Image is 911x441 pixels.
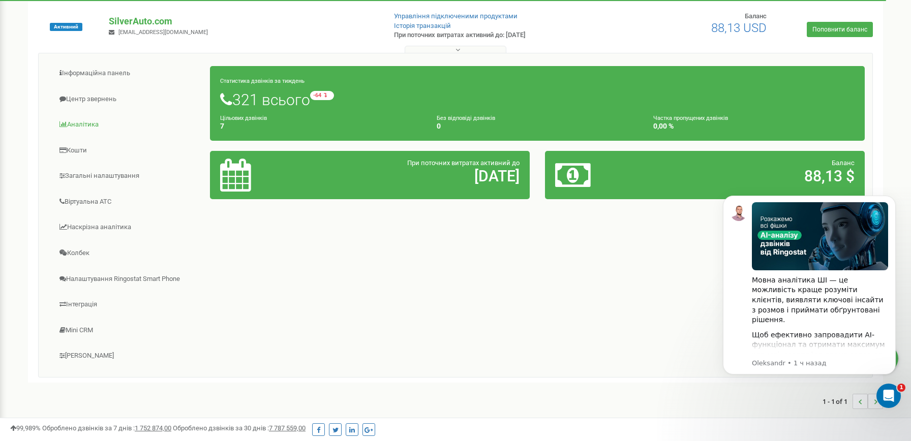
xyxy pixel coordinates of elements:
[394,22,451,29] a: Історія транзакцій
[46,343,210,368] a: [PERSON_NAME]
[269,424,306,432] u: 7 787 559,00
[46,190,210,214] a: Віртуальна АТС
[897,384,905,392] span: 1
[109,15,377,28] p: SilverAuto.сom
[173,424,306,432] span: Оброблено дзвінків за 30 днів :
[42,424,171,432] span: Оброблено дзвінків за 7 днів :
[437,122,638,130] h4: 0
[407,159,520,167] span: При поточних витратах активний до
[310,91,334,100] small: -64
[220,78,305,84] small: Статистика дзвінків за тиждень
[220,122,421,130] h4: 7
[46,112,210,137] a: Аналiтика
[135,424,171,432] u: 1 752 874,00
[325,168,520,184] h2: [DATE]
[708,180,911,414] iframe: Intercom notifications сообщение
[660,168,855,184] h2: 88,13 $
[220,91,855,108] h1: 321 всього
[711,21,767,35] span: 88,13 USD
[653,115,728,121] small: Частка пропущених дзвінків
[394,30,591,40] p: При поточних витратах активний до: [DATE]
[46,241,210,266] a: Колбек
[220,115,267,121] small: Цільових дзвінків
[46,318,210,343] a: Mini CRM
[807,22,873,37] a: Поповнити баланс
[394,12,518,20] a: Управління підключеними продуктами
[745,12,767,20] span: Баланс
[118,29,208,36] span: [EMAIL_ADDRESS][DOMAIN_NAME]
[437,115,495,121] small: Без відповіді дзвінків
[876,384,901,408] iframe: Intercom live chat
[10,424,41,432] span: 99,989%
[46,292,210,317] a: Інтеграція
[46,61,210,86] a: Інформаційна панель
[50,23,82,31] span: Активний
[46,164,210,188] a: Загальні налаштування
[832,159,855,167] span: Баланс
[653,122,855,130] h4: 0,00 %
[46,87,210,112] a: Центр звернень
[46,267,210,292] a: Налаштування Ringostat Smart Phone
[46,138,210,163] a: Кошти
[46,215,210,240] a: Наскрізна аналітика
